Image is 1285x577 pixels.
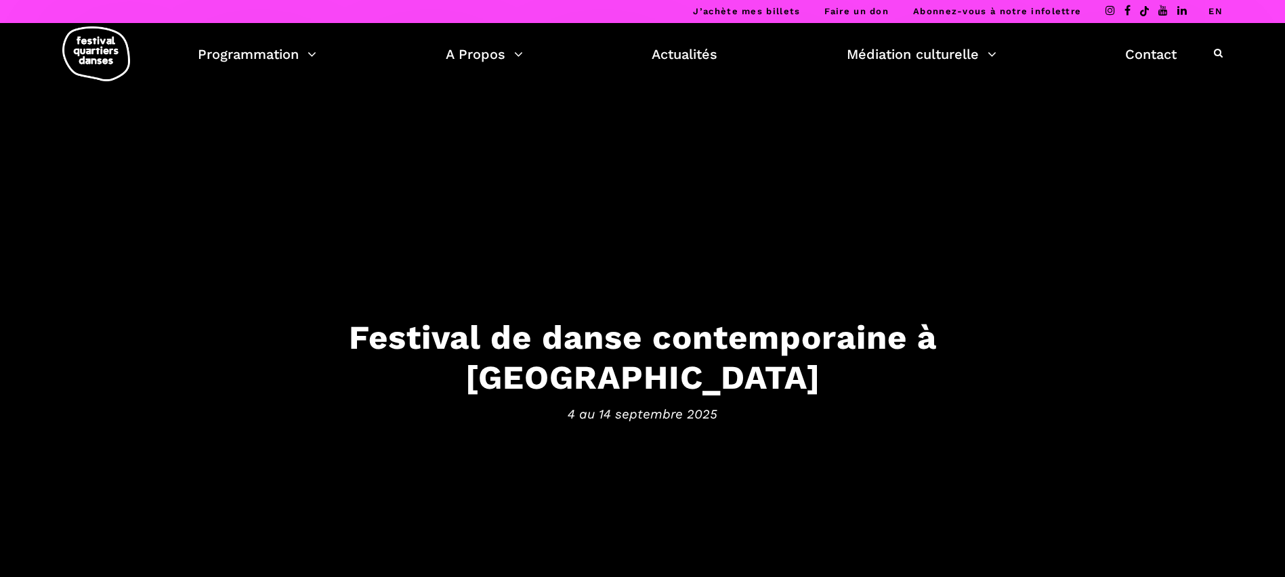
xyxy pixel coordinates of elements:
[198,43,316,66] a: Programmation
[446,43,523,66] a: A Propos
[1125,43,1177,66] a: Contact
[824,6,889,16] a: Faire un don
[913,6,1081,16] a: Abonnez-vous à notre infolettre
[652,43,717,66] a: Actualités
[223,404,1063,424] span: 4 au 14 septembre 2025
[693,6,800,16] a: J’achète mes billets
[847,43,996,66] a: Médiation culturelle
[62,26,130,81] img: logo-fqd-med
[1208,6,1223,16] a: EN
[223,318,1063,398] h3: Festival de danse contemporaine à [GEOGRAPHIC_DATA]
